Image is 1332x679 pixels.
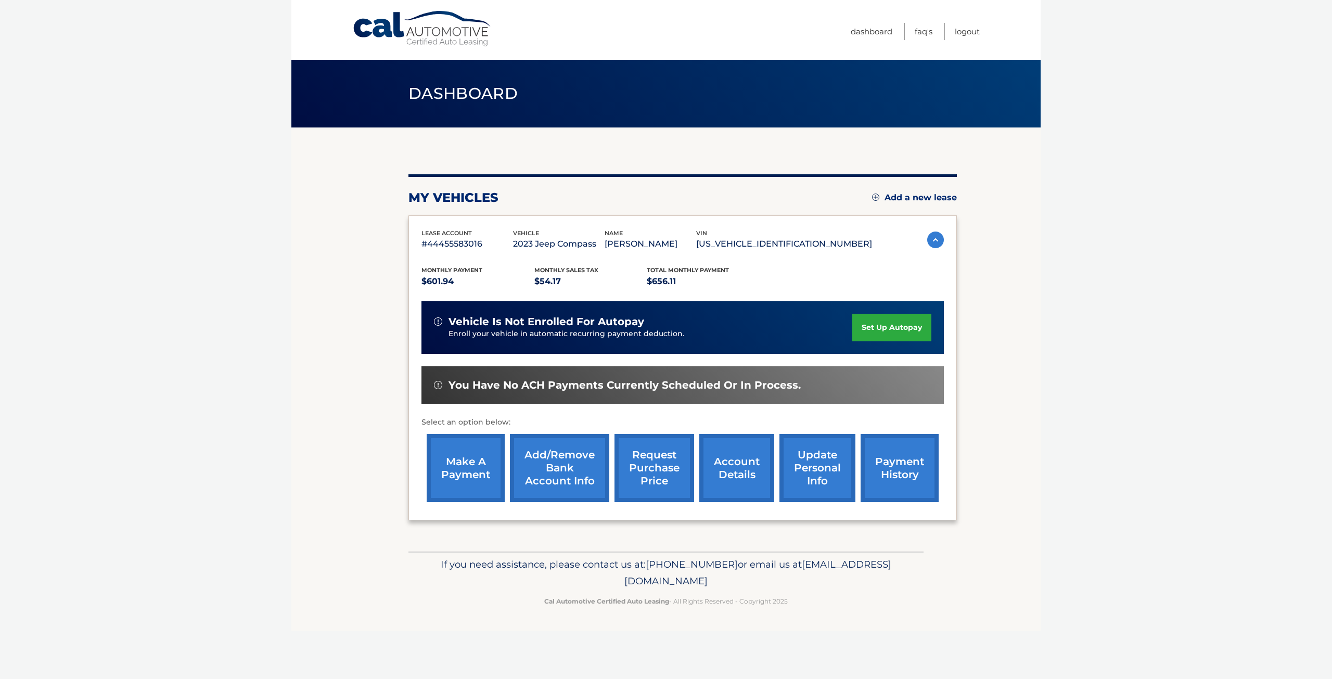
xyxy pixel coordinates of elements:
[408,84,518,103] span: Dashboard
[415,556,917,590] p: If you need assistance, please contact us at: or email us at
[421,266,482,274] span: Monthly Payment
[534,274,647,289] p: $54.17
[544,597,669,605] strong: Cal Automotive Certified Auto Leasing
[605,229,623,237] span: name
[647,266,729,274] span: Total Monthly Payment
[449,328,852,340] p: Enroll your vehicle in automatic recurring payment deduction.
[449,379,801,392] span: You have no ACH payments currently scheduled or in process.
[624,558,891,587] span: [EMAIL_ADDRESS][DOMAIN_NAME]
[696,237,872,251] p: [US_VEHICLE_IDENTIFICATION_NUMBER]
[421,416,944,429] p: Select an option below:
[605,237,696,251] p: [PERSON_NAME]
[646,558,738,570] span: [PHONE_NUMBER]
[513,229,539,237] span: vehicle
[421,274,534,289] p: $601.94
[614,434,694,502] a: request purchase price
[408,190,498,206] h2: my vehicles
[434,381,442,389] img: alert-white.svg
[852,314,931,341] a: set up autopay
[352,10,493,47] a: Cal Automotive
[415,596,917,607] p: - All Rights Reserved - Copyright 2025
[513,237,605,251] p: 2023 Jeep Compass
[779,434,855,502] a: update personal info
[647,274,760,289] p: $656.11
[861,434,939,502] a: payment history
[872,194,879,201] img: add.svg
[955,23,980,40] a: Logout
[427,434,505,502] a: make a payment
[510,434,609,502] a: Add/Remove bank account info
[434,317,442,326] img: alert-white.svg
[851,23,892,40] a: Dashboard
[421,229,472,237] span: lease account
[699,434,774,502] a: account details
[872,193,957,203] a: Add a new lease
[421,237,513,251] p: #44455583016
[927,232,944,248] img: accordion-active.svg
[449,315,644,328] span: vehicle is not enrolled for autopay
[696,229,707,237] span: vin
[915,23,932,40] a: FAQ's
[534,266,598,274] span: Monthly sales Tax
